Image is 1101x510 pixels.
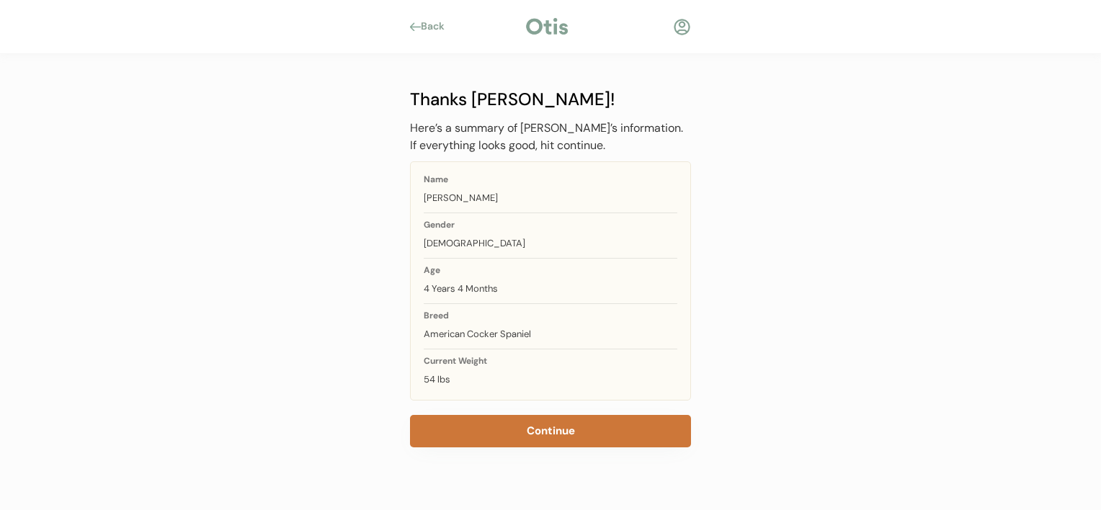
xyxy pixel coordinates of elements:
div: Thanks [PERSON_NAME]! [410,86,691,112]
div: [PERSON_NAME] [424,191,677,205]
div: Breed [424,311,677,320]
div: Here’s a summary of [PERSON_NAME]’s information. If everything looks good, hit continue. [410,120,691,154]
div: 54 lbs [424,372,677,387]
div: Current Weight [424,357,677,365]
div: Back [421,19,453,34]
div: 4 Years 4 Months [424,282,677,296]
div: [DEMOGRAPHIC_DATA] [424,236,677,251]
button: Continue [410,415,691,447]
div: American Cocker Spaniel [424,327,677,341]
div: Name [424,175,677,184]
div: Age [424,266,677,274]
div: Gender [424,220,677,229]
